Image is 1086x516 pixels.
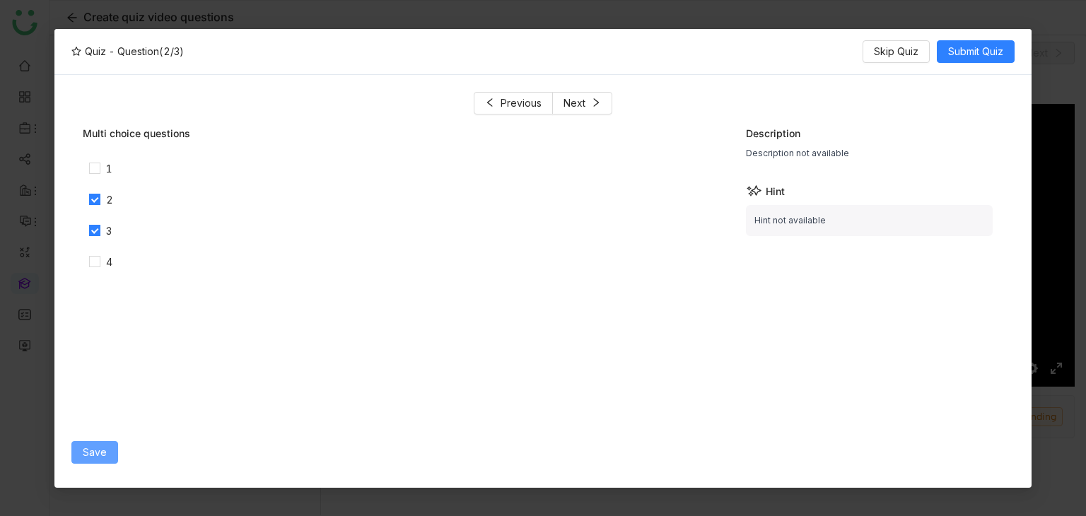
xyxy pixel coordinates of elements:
[746,182,993,199] div: Hint
[83,126,718,141] div: Multi choice questions
[71,44,184,59] div: Quiz - Question (2/3)
[106,223,112,239] div: 3
[746,126,993,141] div: Description
[552,92,612,115] button: Next
[106,254,112,270] div: 4
[83,445,107,460] span: Save
[863,40,930,63] button: Skip Quiz
[564,95,585,111] span: Next
[746,146,993,160] div: Description not available
[501,95,542,111] span: Previous
[106,161,112,177] div: 1
[948,44,1003,59] span: Submit Quiz
[937,40,1015,63] button: Submit Quiz
[874,44,918,59] span: Skip Quiz
[746,205,993,236] div: Hint not available
[106,192,113,208] div: 2
[71,441,118,464] button: Save
[474,92,553,115] button: Previous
